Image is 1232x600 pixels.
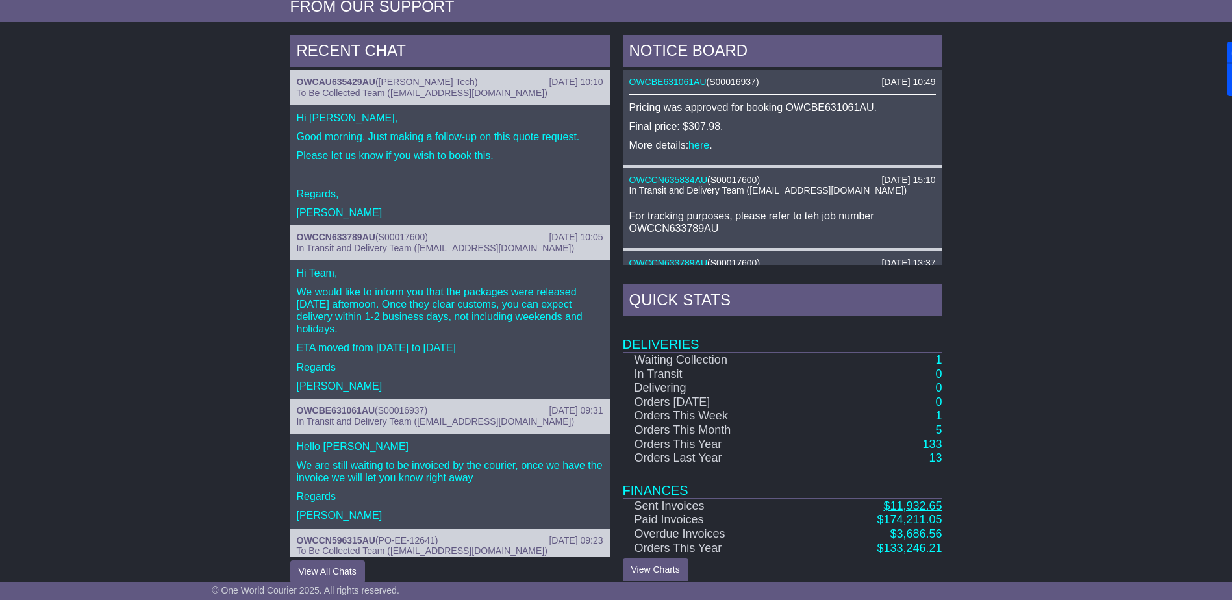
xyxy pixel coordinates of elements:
[623,423,810,438] td: Orders This Month
[549,77,603,88] div: [DATE] 10:10
[549,405,603,416] div: [DATE] 09:31
[297,232,603,243] div: ( )
[297,149,603,162] p: Please let us know if you wish to book this.
[623,542,810,556] td: Orders This Year
[710,258,757,268] span: S00017600
[935,353,942,366] a: 1
[297,545,547,556] span: To Be Collected Team ([EMAIL_ADDRESS][DOMAIN_NAME])
[623,35,942,70] div: NOTICE BOARD
[297,380,603,392] p: [PERSON_NAME]
[297,206,603,219] p: [PERSON_NAME]
[935,381,942,394] a: 0
[379,232,425,242] span: S00017600
[881,175,935,186] div: [DATE] 15:10
[297,416,575,427] span: In Transit and Delivery Team ([EMAIL_ADDRESS][DOMAIN_NAME])
[890,527,942,540] a: $3,686.56
[629,210,936,234] p: For tracking purposes, please refer to teh job number OWCCN633789AU
[623,395,810,410] td: Orders [DATE]
[623,409,810,423] td: Orders This Week
[883,499,942,512] a: $11,932.65
[629,175,708,185] a: OWCCN635834AU
[297,188,603,200] p: Regards,
[623,466,942,499] td: Finances
[935,368,942,381] a: 0
[623,513,810,527] td: Paid Invoices
[629,139,936,151] p: More details: .
[629,185,907,195] span: In Transit and Delivery Team ([EMAIL_ADDRESS][DOMAIN_NAME])
[379,535,435,545] span: PO-EE-12641
[297,131,603,143] p: Good morning. Just making a follow-up on this quote request.
[929,451,942,464] a: 13
[297,459,603,484] p: We are still waiting to be invoiced by the courier, once we have the invoice we will let you know...
[297,112,603,124] p: Hi [PERSON_NAME],
[877,513,942,526] a: $174,211.05
[297,232,375,242] a: OWCCN633789AU
[883,513,942,526] span: 174,211.05
[935,423,942,436] a: 5
[297,267,603,279] p: Hi Team,
[877,542,942,555] a: $133,246.21
[881,258,935,269] div: [DATE] 13:37
[297,361,603,373] p: Regards
[629,77,936,88] div: ( )
[623,284,942,319] div: Quick Stats
[629,77,707,87] a: OWCBE631061AU
[549,232,603,243] div: [DATE] 10:05
[297,342,603,354] p: ETA moved from [DATE] to [DATE]
[297,77,603,88] div: ( )
[629,175,936,186] div: ( )
[623,451,810,466] td: Orders Last Year
[623,438,810,452] td: Orders This Year
[290,560,365,583] button: View All Chats
[709,77,756,87] span: S00016937
[629,101,936,114] p: Pricing was approved for booking OWCBE631061AU.
[297,405,375,416] a: OWCBE631061AU
[297,490,603,503] p: Regards
[883,542,942,555] span: 133,246.21
[623,368,810,382] td: In Transit
[212,585,399,595] span: © One World Courier 2025. All rights reserved.
[623,527,810,542] td: Overdue Invoices
[297,77,375,87] a: OWCAU635429AU
[297,243,575,253] span: In Transit and Delivery Team ([EMAIL_ADDRESS][DOMAIN_NAME])
[623,353,810,368] td: Waiting Collection
[297,405,603,416] div: ( )
[297,88,547,98] span: To Be Collected Team ([EMAIL_ADDRESS][DOMAIN_NAME])
[881,77,935,88] div: [DATE] 10:49
[297,535,375,545] a: OWCCN596315AU
[935,409,942,422] a: 1
[629,120,936,132] p: Final price: $307.98.
[710,175,757,185] span: S00017600
[935,395,942,408] a: 0
[379,77,475,87] span: [PERSON_NAME] Tech
[297,535,603,546] div: ( )
[922,438,942,451] a: 133
[896,527,942,540] span: 3,686.56
[623,558,688,581] a: View Charts
[297,286,603,336] p: We would like to inform you that the packages were released [DATE] afternoon. Once they clear cus...
[629,258,708,268] a: OWCCN633789AU
[623,319,942,353] td: Deliveries
[297,509,603,521] p: [PERSON_NAME]
[623,499,810,514] td: Sent Invoices
[297,440,603,453] p: Hello [PERSON_NAME]
[378,405,425,416] span: S00016937
[890,499,942,512] span: 11,932.65
[623,381,810,395] td: Delivering
[549,535,603,546] div: [DATE] 09:23
[688,140,709,151] a: here
[629,258,936,269] div: ( )
[290,35,610,70] div: RECENT CHAT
